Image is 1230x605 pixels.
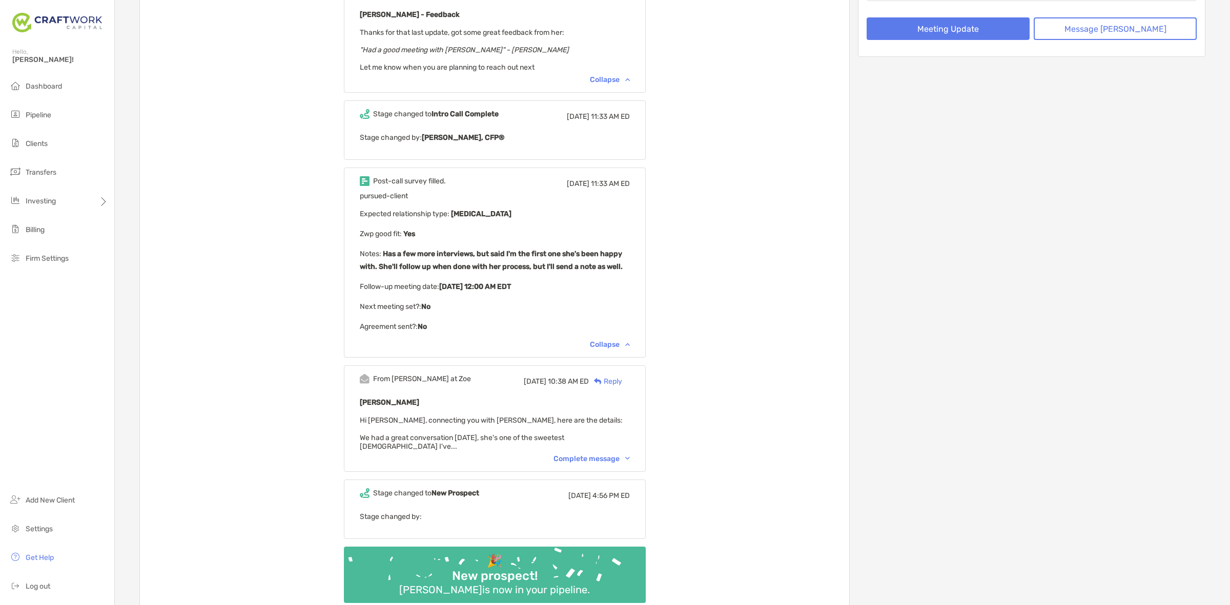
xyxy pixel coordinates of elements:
p: Expected relationship type : [360,207,630,220]
img: Chevron icon [625,78,630,81]
img: Event icon [360,374,370,384]
b: Yes [402,230,415,238]
b: [MEDICAL_DATA] [449,210,511,218]
img: billing icon [9,223,22,235]
img: logout icon [9,579,22,592]
em: "Had a good meeting with [PERSON_NAME]" - [PERSON_NAME] [360,46,569,54]
span: [DATE] [524,377,546,386]
p: Stage changed by: [360,510,630,523]
span: Billing [26,225,45,234]
img: pipeline icon [9,108,22,120]
p: Follow-up meeting date : [360,280,630,293]
span: 11:33 AM ED [591,179,630,188]
img: investing icon [9,194,22,206]
span: Log out [26,582,50,591]
span: Thanks for that last update, got some great feedback from her: Let me know when you are planning ... [360,28,569,72]
span: Investing [26,197,56,205]
p: Zwp good fit : [360,227,630,240]
img: get-help icon [9,551,22,563]
img: dashboard icon [9,79,22,92]
span: 10:38 AM ED [548,377,589,386]
span: Add New Client [26,496,75,505]
img: Chevron icon [625,343,630,346]
div: Post-call survey filled. [373,177,446,185]
img: Event icon [360,176,370,186]
b: No [421,302,430,311]
img: transfers icon [9,165,22,178]
span: Dashboard [26,82,62,91]
b: [DATE] 12:00 AM EDT [439,282,511,291]
div: Stage changed to [373,489,479,497]
p: Notes : [360,247,630,273]
img: firm-settings icon [9,252,22,264]
span: Firm Settings [26,254,69,263]
b: [PERSON_NAME], CFP® [422,133,504,142]
span: Pipeline [26,111,51,119]
p: Agreement sent? : [360,320,630,333]
div: New prospect! [448,569,542,583]
span: 11:33 AM ED [591,112,630,121]
button: Message [PERSON_NAME] [1034,17,1197,40]
img: Chevron icon [625,457,630,460]
img: Event icon [360,488,370,498]
span: Get Help [26,553,54,562]
img: Zoe Logo [12,4,102,41]
img: clients icon [9,137,22,149]
b: Intro Call Complete [432,110,499,118]
b: [PERSON_NAME] [360,398,419,407]
span: pursued-client [360,192,408,200]
div: Complete message [553,454,630,463]
span: Transfers [26,168,56,177]
img: Confetti [344,547,646,594]
div: 🎉 [483,554,506,569]
div: [PERSON_NAME] is now in your pipeline. [395,583,594,596]
span: [DATE] [567,112,589,121]
b: No [418,322,427,331]
div: Stage changed to [373,110,499,118]
span: [PERSON_NAME]! [12,55,108,64]
b: Has a few more interviews, but said I'm the first one she's been happy with. She'll follow up whe... [360,249,623,271]
img: add_new_client icon [9,493,22,506]
div: Collapse [590,75,630,84]
p: Stage changed by: [360,131,630,144]
img: Event icon [360,109,370,119]
button: Meeting Update [867,17,1030,40]
img: settings icon [9,522,22,534]
span: [DATE] [568,491,591,500]
div: Reply [589,376,622,387]
div: From [PERSON_NAME] at Zoe [373,374,471,383]
span: Clients [26,139,48,148]
b: [PERSON_NAME] - Feedback [360,10,460,19]
span: Hi [PERSON_NAME], connecting you with [PERSON_NAME], here are the details: We had a great convers... [360,416,623,451]
p: Next meeting set? : [360,300,630,313]
img: Reply icon [594,378,602,385]
b: New Prospect [432,489,479,497]
div: Collapse [590,340,630,349]
span: 4:56 PM ED [592,491,630,500]
span: [DATE] [567,179,589,188]
span: Settings [26,525,53,533]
